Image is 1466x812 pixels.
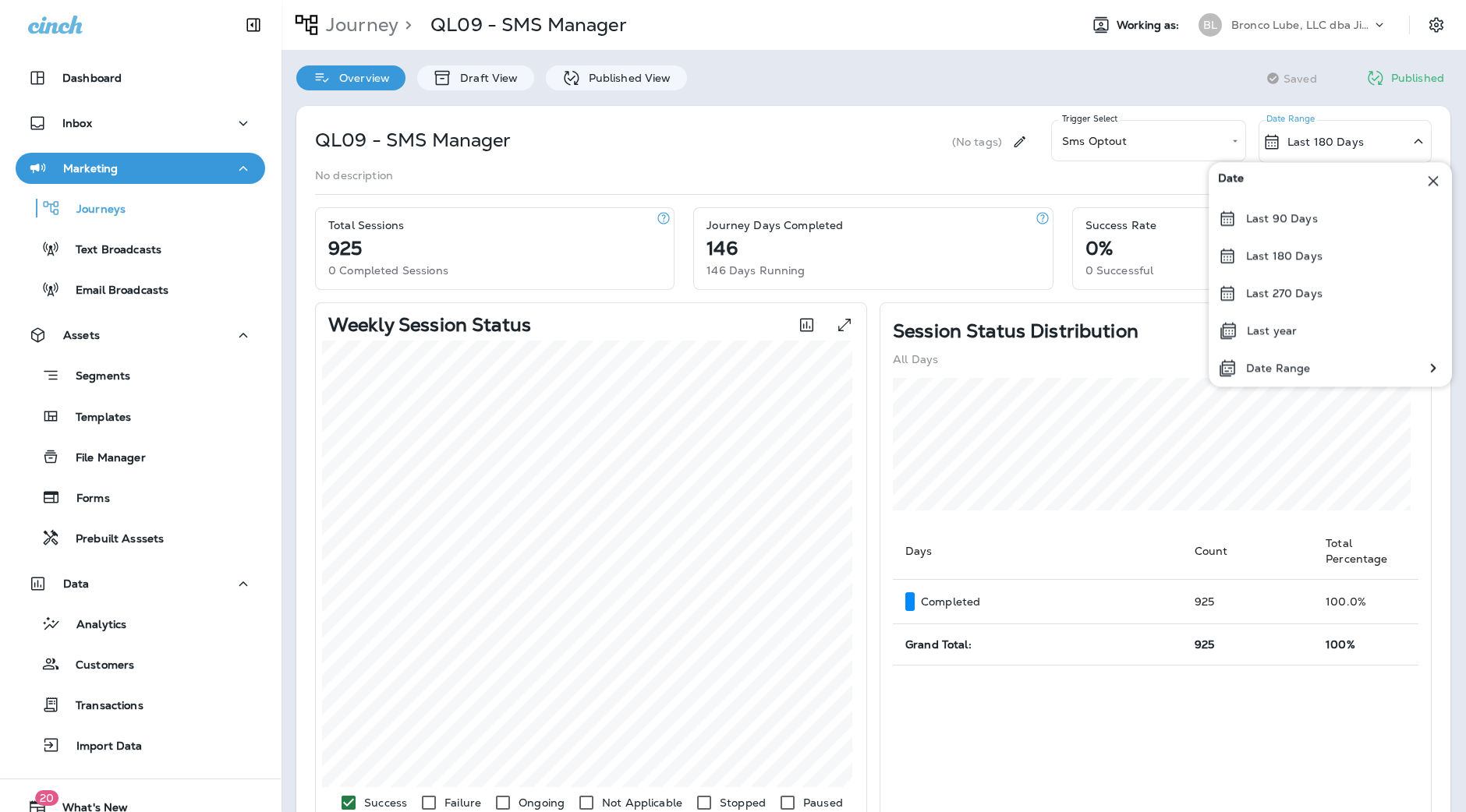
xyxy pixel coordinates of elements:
button: Analytics [16,607,265,640]
button: File Manager [16,440,265,473]
p: QL09 - SMS Manager [430,13,627,37]
p: Ongoing [519,796,565,809]
p: (No tags) [952,136,1002,148]
span: Working as: [1117,19,1183,32]
p: Date Range [1266,112,1317,125]
button: Text Broadcasts [16,232,265,265]
p: Success [364,796,407,809]
p: Weekly Session Status [328,319,531,331]
button: Customers [16,648,265,680]
p: Dashboard [62,72,122,84]
span: 100% [1326,637,1355,651]
button: Templates [16,400,265,432]
th: Total Percentage [1313,523,1418,580]
button: Segments [16,358,265,392]
p: Last year [1247,324,1297,337]
p: Transactions [60,699,143,714]
p: No description [315,169,393,182]
p: Journey Days Completed [706,219,843,231]
p: Overview [331,72,390,84]
p: Completed [921,595,980,608]
span: Saved [1284,72,1317,85]
p: Not Applicable [602,796,682,809]
button: Assets [16,320,265,351]
p: 146 Days Running [706,264,805,277]
p: Forms [61,492,110,507]
p: Text Broadcasts [60,243,161,258]
p: Email Broadcasts [60,284,168,298]
p: Last 90 Days [1246,212,1318,224]
p: Journeys [61,203,126,217]
p: Paused [803,796,843,809]
p: QL09 - SMS Manager [315,128,512,153]
th: Count [1182,523,1314,580]
button: Settings [1422,11,1450,39]
p: Analytics [61,618,126,633]
p: 0 Successful [1085,264,1154,277]
p: Prebuilt Asssets [60,532,164,547]
div: Sms Optout [1051,120,1246,161]
p: Last 180 Days [1287,136,1364,148]
button: Marketing [16,153,265,184]
button: Dashboard [16,62,265,94]
span: Date [1218,171,1245,190]
span: Grand Total: [905,637,972,651]
p: Import Data [61,740,143,754]
p: 925 [328,242,362,255]
span: 925 [1195,637,1214,651]
p: Total Sessions [328,219,404,231]
p: Templates [60,411,131,425]
p: > [398,13,412,37]
td: 925 [1182,580,1314,624]
td: 100.0 % [1313,580,1418,624]
p: Failure [444,796,481,809]
button: Forms [16,481,265,514]
p: Assets [63,329,100,341]
p: Customers [60,658,134,673]
label: Trigger Select [1062,113,1118,125]
button: Import Data [16,729,265,761]
p: All Days [893,353,938,365]
p: Published [1391,72,1444,84]
button: Email Broadcasts [16,273,265,305]
div: Edit [1005,120,1034,163]
button: Data [16,568,265,599]
p: 0% [1085,242,1113,255]
p: Session Status Distribution [893,325,1138,337]
p: Stopped [720,796,766,809]
button: Toggle between session count and session percentage [791,309,823,341]
button: Journeys [16,192,265,224]
p: 0 Completed Sessions [328,264,448,277]
p: Data [63,577,90,590]
p: Date Range [1246,362,1310,374]
button: Transactions [16,688,265,721]
p: Bronco Lube, LLC dba Jiffy Lube [1231,19,1372,31]
p: Last 270 Days [1246,287,1323,299]
p: Segments [60,369,130,385]
p: 146 [706,242,737,255]
button: Prebuilt Asssets [16,521,265,554]
p: Draft View [452,72,518,84]
p: Marketing [63,162,118,175]
button: Collapse Sidebar [232,9,275,41]
div: BL [1199,13,1222,37]
p: Published View [581,72,671,84]
button: Inbox [16,108,265,139]
p: Success Rate [1085,219,1157,231]
p: File Manager [60,451,146,466]
button: View graph expanded to full screen [829,309,860,341]
p: Inbox [62,117,92,129]
p: Journey [320,13,398,37]
th: Days [893,523,1182,580]
p: Last 180 Days [1246,249,1323,262]
span: 20 [35,790,58,806]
